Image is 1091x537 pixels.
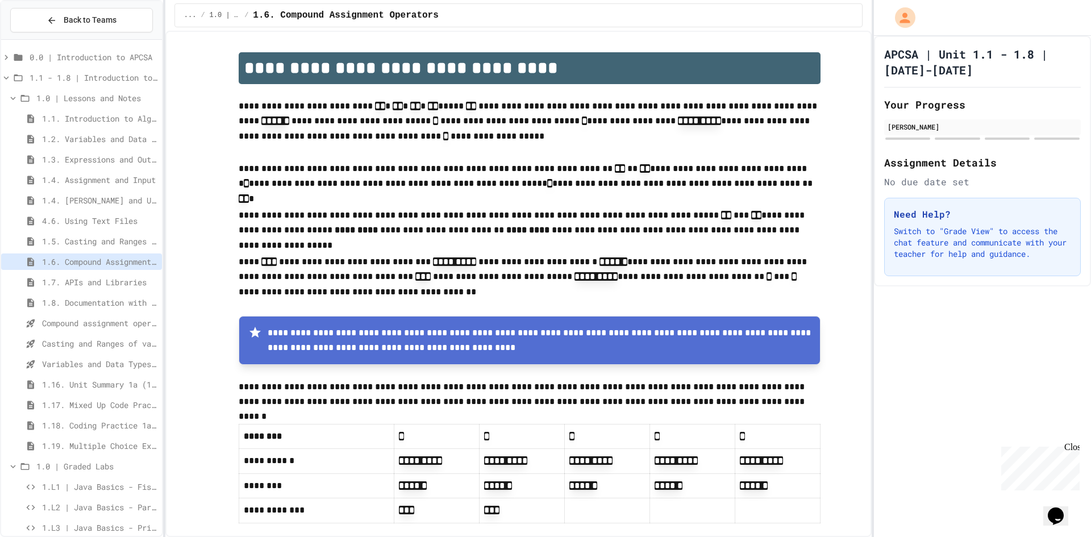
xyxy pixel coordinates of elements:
h2: Your Progress [884,97,1081,113]
h1: APCSA | Unit 1.1 - 1.8 | [DATE]-[DATE] [884,46,1081,78]
button: Back to Teams [10,8,153,32]
span: 1.8. Documentation with Comments and Preconditions [42,297,157,309]
span: 1.6. Compound Assignment Operators [253,9,438,22]
span: 4.6. Using Text Files [42,215,157,227]
span: 1.4. [PERSON_NAME] and User Input [42,194,157,206]
span: / [201,11,205,20]
span: 1.6. Compound Assignment Operators [42,256,157,268]
div: My Account [883,5,918,31]
h3: Need Help? [894,207,1071,221]
span: Casting and Ranges of variables - Quiz [42,338,157,349]
span: 1.2. Variables and Data Types [42,133,157,145]
h2: Assignment Details [884,155,1081,170]
span: 1.18. Coding Practice 1a (1.1-1.6) [42,419,157,431]
span: 1.7. APIs and Libraries [42,276,157,288]
span: Compound assignment operators - Quiz [42,317,157,329]
span: ... [184,11,197,20]
span: 1.1 - 1.8 | Introduction to Java [30,72,157,84]
span: 1.L3 | Java Basics - Printing Code Lab [42,522,157,534]
span: 1.1. Introduction to Algorithms, Programming, and Compilers [42,113,157,124]
span: Variables and Data Types - Quiz [42,358,157,370]
span: 1.4. Assignment and Input [42,174,157,186]
span: 1.19. Multiple Choice Exercises for Unit 1a (1.1-1.6) [42,440,157,452]
span: / [244,11,248,20]
span: 1.L1 | Java Basics - Fish Lab [42,481,157,493]
iframe: chat widget [997,442,1080,490]
div: [PERSON_NAME] [888,122,1077,132]
p: Switch to "Grade View" to access the chat feature and communicate with your teacher for help and ... [894,226,1071,260]
span: 1.17. Mixed Up Code Practice 1.1-1.6 [42,399,157,411]
span: 1.0 | Lessons and Notes [210,11,240,20]
span: 1.0 | Lessons and Notes [36,92,157,104]
span: 1.16. Unit Summary 1a (1.1-1.6) [42,378,157,390]
div: No due date set [884,175,1081,189]
span: Back to Teams [64,14,116,26]
span: 1.3. Expressions and Output [New] [42,153,157,165]
iframe: chat widget [1043,492,1080,526]
span: 1.0 | Graded Labs [36,460,157,472]
div: Chat with us now!Close [5,5,78,72]
span: 0.0 | Introduction to APCSA [30,51,157,63]
span: 1.L2 | Java Basics - Paragraphs Lab [42,501,157,513]
span: 1.5. Casting and Ranges of Values [42,235,157,247]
